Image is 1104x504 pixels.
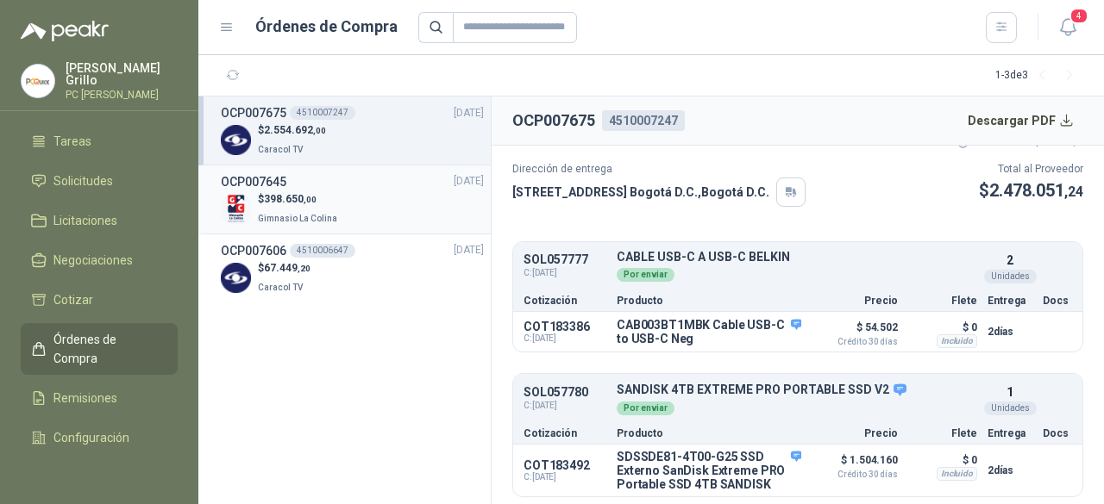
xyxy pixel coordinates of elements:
span: [DATE] [454,242,484,258]
p: $ 0 [908,450,977,470]
p: Producto [617,296,801,306]
span: [DATE] [454,105,484,121]
span: Órdenes de Compra [53,330,161,368]
span: C: [DATE] [524,399,606,413]
p: [PERSON_NAME] Grillo [66,62,178,86]
a: Tareas [21,125,178,158]
div: Incluido [937,467,977,481]
span: Remisiones [53,389,117,408]
p: Producto [617,428,801,439]
span: ,24 [1064,184,1083,200]
p: Precio [812,428,898,439]
span: C: [DATE] [524,333,606,344]
a: Cotizar [21,283,178,316]
div: 1 - 3 de 3 [995,62,1083,90]
button: 4 [1052,12,1083,43]
span: ,76 [1073,138,1083,147]
a: Remisiones [21,382,178,414]
p: Flete [908,296,977,306]
div: Unidades [984,401,1037,415]
h3: OCP007645 [221,172,286,191]
button: Descargar PDF [958,103,1084,138]
div: 4510007247 [290,106,355,120]
p: $ [258,191,341,208]
p: SDSSDE81-4T00-G25 SSD Externo SanDisk Extreme PRO Portable SSD 4TB SANDISK [617,450,801,491]
span: 67.449 [264,262,310,274]
span: 2.478.051 [989,180,1083,201]
div: Incluido [937,334,977,348]
span: ,20 [298,264,310,273]
p: Precio [812,296,898,306]
img: Company Logo [221,125,251,155]
img: Company Logo [22,65,54,97]
img: Logo peakr [21,21,109,41]
p: $ 1.504.160 [812,450,898,479]
p: Docs [1043,428,1072,439]
h2: OCP007675 [512,109,595,133]
p: $ 54.502 [812,317,898,346]
div: Por enviar [617,401,674,415]
a: OCP0076754510007247[DATE] Company Logo$2.554.692,00Caracol TV [221,103,484,158]
a: Solicitudes [21,165,178,197]
p: Docs [1043,296,1072,306]
span: Negociaciones [53,251,133,270]
div: 4510006647 [290,244,355,258]
span: C: [DATE] [524,472,606,482]
p: 2 [1007,251,1013,270]
div: 4510007247 [602,110,685,131]
span: Cotizar [53,290,93,309]
p: 2 días [988,460,1032,481]
p: Cotización [524,296,606,306]
p: Flete [908,428,977,439]
p: Cotización [524,428,606,439]
span: Caracol TV [258,145,303,154]
span: [DATE] [454,173,484,190]
p: Entrega [988,428,1032,439]
img: Company Logo [221,194,251,224]
span: 2.554.692 [264,124,326,136]
a: Órdenes de Compra [21,323,178,375]
span: Solicitudes [53,171,113,190]
span: Tareas [53,132,91,151]
a: OCP0076064510006647[DATE] Company Logo$67.449,20Caracol TV [221,241,484,296]
span: 398.650 [264,193,317,205]
span: ,00 [304,195,317,204]
p: Dirección de entrega [512,161,806,177]
p: $ [258,122,326,139]
p: [STREET_ADDRESS] Bogotá D.C. , Bogotá D.C. [512,183,769,202]
a: Configuración [21,421,178,454]
p: $ [258,260,310,277]
span: Gimnasio La Colina [258,214,337,223]
span: ,00 [313,126,326,135]
a: Licitaciones [21,204,178,237]
p: COT183386 [524,320,606,333]
p: CAB003BT1MBK Cable USB-C to USB-C Neg [617,318,801,345]
span: Caracol TV [258,283,303,292]
div: Por enviar [617,268,674,282]
p: $ [979,177,1083,204]
span: Crédito 30 días [812,338,898,346]
span: Licitaciones [53,211,117,230]
p: SOL057780 [524,386,606,399]
h3: OCP007675 [221,103,286,122]
p: $ 0 [908,317,977,338]
p: PC [PERSON_NAME] [66,90,178,100]
a: OCP007645[DATE] Company Logo$398.650,00Gimnasio La Colina [221,172,484,227]
p: COT183492 [524,458,606,472]
span: Crédito 30 días [812,470,898,479]
p: 2 días [988,321,1032,342]
span: 76.640 [1040,136,1083,148]
span: C: [DATE] [524,266,606,280]
p: SANDISK 4TB EXTREME PRO PORTABLE SSD V2 [617,383,977,398]
p: Total al Proveedor [979,161,1083,177]
h1: Órdenes de Compra [255,15,398,39]
p: Entrega [988,296,1032,306]
p: SOL057777 [524,253,606,266]
a: Manuales y ayuda [21,461,178,494]
img: Company Logo [221,263,251,293]
span: Configuración [53,428,129,447]
span: 4 [1069,8,1088,24]
p: CABLE USB-C A USB-C BELKIN [617,251,977,264]
a: Negociaciones [21,244,178,277]
h3: OCP007606 [221,241,286,260]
